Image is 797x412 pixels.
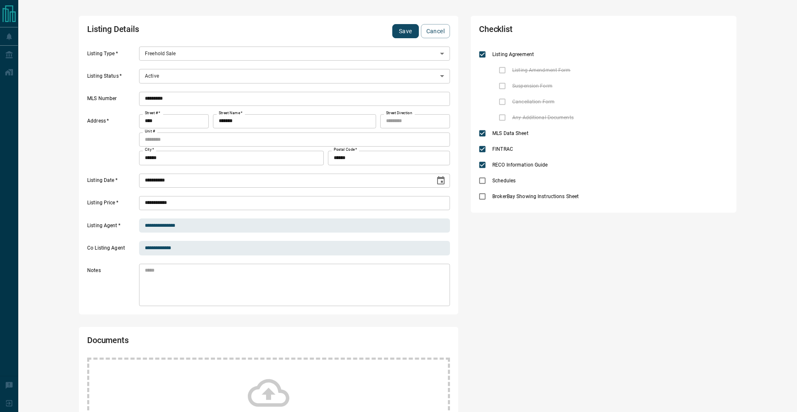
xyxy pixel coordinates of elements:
h2: Checklist [479,24,628,38]
span: RECO Information Guide [490,161,550,169]
label: Listing Price [87,199,137,210]
h2: Documents [87,335,305,349]
span: Listing Amendment Form [510,66,572,74]
span: FINTRAC [490,145,515,153]
label: Listing Status [87,73,137,83]
button: Save [392,24,419,38]
span: Any Additional Documents [510,114,576,121]
div: Freehold Sale [139,47,450,61]
span: MLS Data Sheet [490,130,531,137]
span: Suspension Form [510,82,555,90]
label: Street Direction [386,110,412,116]
label: Street Name [219,110,242,116]
button: Choose date, selected date is Sep 16, 2025 [433,172,449,189]
label: City [145,147,154,152]
label: Listing Agent [87,222,137,233]
label: Postal Code [334,147,357,152]
label: Co Listing Agent [87,245,137,255]
label: Notes [87,267,137,306]
label: Address [87,118,137,165]
label: Listing Date [87,177,137,188]
span: BrokerBay Showing Instructions Sheet [490,193,581,200]
span: Schedules [490,177,518,184]
button: Cancel [421,24,450,38]
label: Street # [145,110,160,116]
div: Active [139,69,450,83]
span: Cancellation Form [510,98,557,105]
label: Unit # [145,129,155,134]
label: Listing Type [87,50,137,61]
label: MLS Number [87,95,137,106]
span: Listing Agreement [490,51,536,58]
h2: Listing Details [87,24,305,38]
